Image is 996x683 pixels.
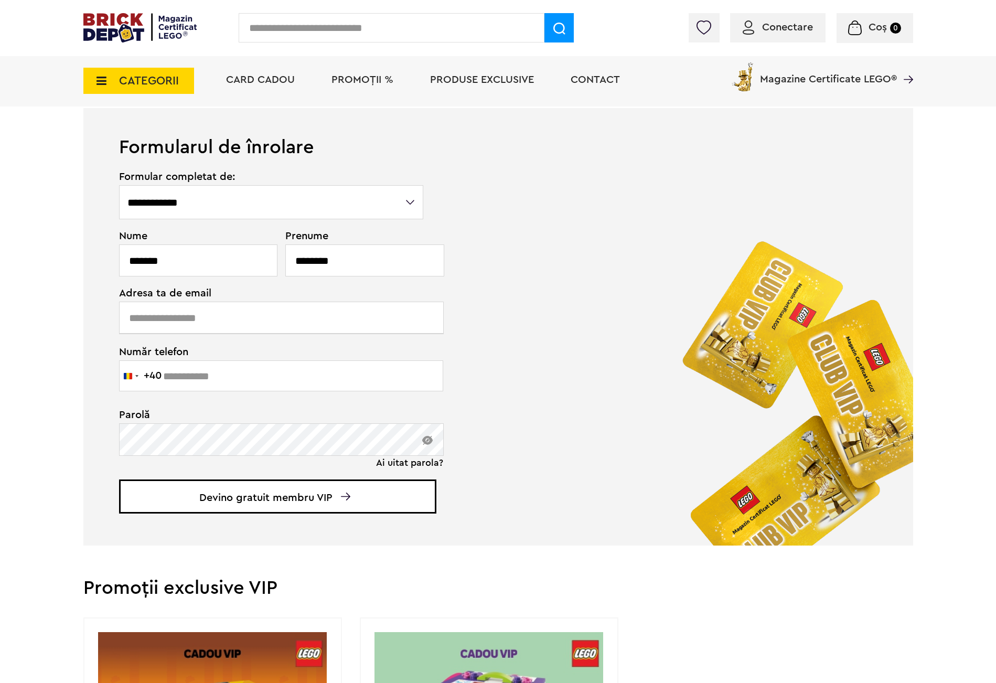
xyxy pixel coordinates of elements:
button: Selected country [120,361,162,391]
h1: Formularul de înrolare [83,108,913,157]
a: Card Cadou [226,74,295,85]
span: Adresa ta de email [119,288,425,298]
span: Nume [119,231,272,241]
div: +40 [144,370,162,381]
a: Conectare [743,22,813,33]
span: Conectare [762,22,813,33]
span: Devino gratuit membru VIP [119,479,436,514]
span: Magazine Certificate LEGO® [760,60,897,84]
a: Contact [571,74,620,85]
a: PROMOȚII % [331,74,393,85]
small: 0 [890,23,901,34]
h2: Promoții exclusive VIP [83,579,913,597]
span: Număr telefon [119,345,425,357]
span: Parolă [119,410,425,420]
span: Coș [869,22,887,33]
a: Produse exclusive [430,74,534,85]
a: Magazine Certificate LEGO® [897,60,913,71]
span: Formular completat de: [119,172,425,182]
span: CATEGORII [119,75,179,87]
img: vip_page_image [665,223,913,546]
a: Ai uitat parola? [376,457,443,468]
span: Prenume [285,231,425,241]
img: Arrow%20-%20Down.svg [341,493,350,500]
